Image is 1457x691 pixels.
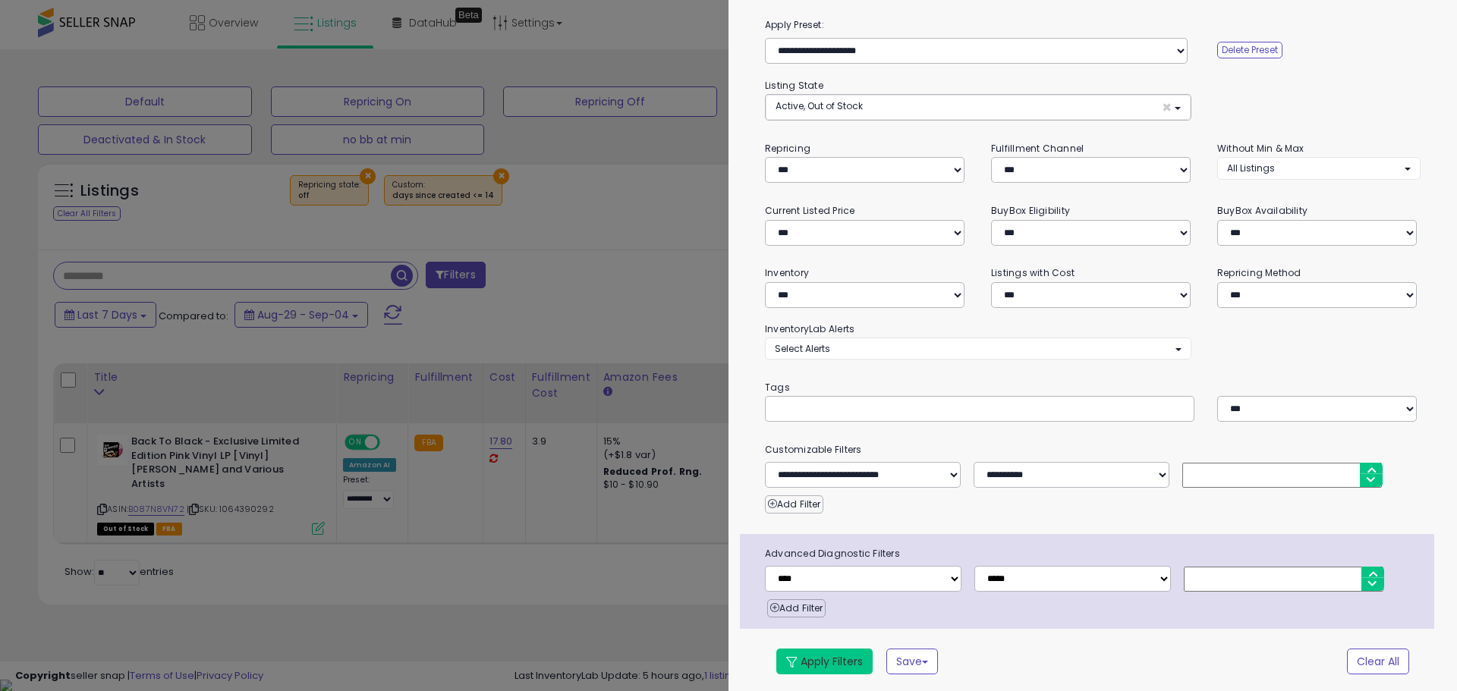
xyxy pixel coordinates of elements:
[765,495,823,514] button: Add Filter
[765,322,854,335] small: InventoryLab Alerts
[776,99,863,112] span: Active, Out of Stock
[754,17,1432,33] label: Apply Preset:
[1217,42,1282,58] button: Delete Preset
[991,204,1070,217] small: BuyBox Eligibility
[765,142,810,155] small: Repricing
[765,204,854,217] small: Current Listed Price
[767,599,826,617] button: Add Filter
[1217,157,1421,179] button: All Listings
[765,266,809,279] small: Inventory
[991,142,1084,155] small: Fulfillment Channel
[754,545,1434,562] span: Advanced Diagnostic Filters
[1162,99,1172,115] span: ×
[1217,142,1304,155] small: Without Min & Max
[1217,266,1301,279] small: Repricing Method
[754,379,1432,396] small: Tags
[775,342,830,355] span: Select Alerts
[1217,204,1308,217] small: BuyBox Availability
[765,338,1191,360] button: Select Alerts
[765,79,823,92] small: Listing State
[1227,162,1275,174] span: All Listings
[766,95,1191,120] button: Active, Out of Stock ×
[1347,649,1409,674] button: Clear All
[776,649,873,674] button: Apply Filters
[754,441,1432,458] small: Customizable Filters
[886,649,938,674] button: Save
[991,266,1075,279] small: Listings with Cost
